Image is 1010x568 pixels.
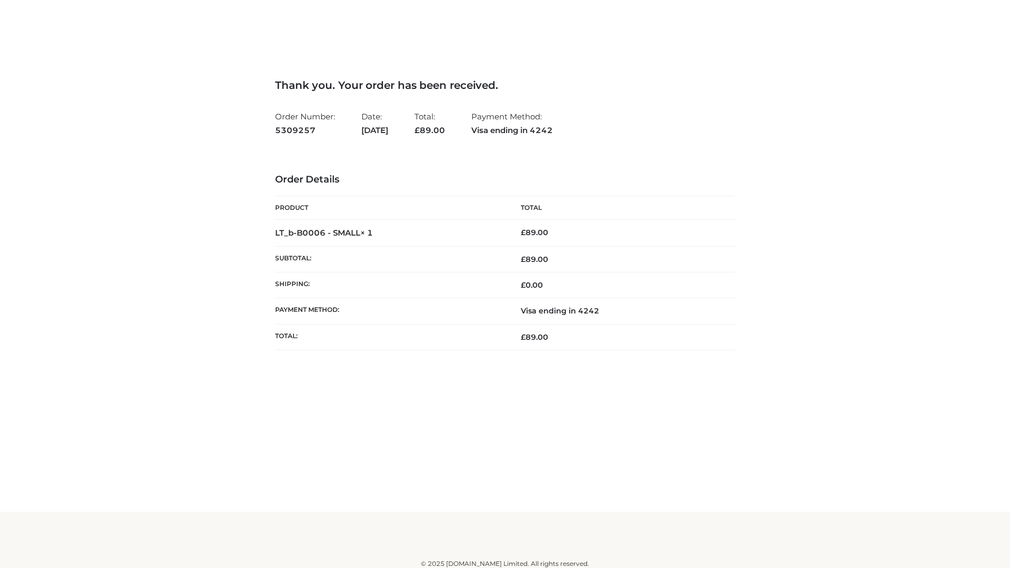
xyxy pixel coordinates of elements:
bdi: 89.00 [521,228,548,237]
th: Total: [275,324,505,350]
span: £ [521,280,526,290]
strong: 5309257 [275,124,335,137]
strong: LT_b-B0006 - SMALL [275,228,373,238]
li: Total: [415,107,445,139]
bdi: 0.00 [521,280,543,290]
strong: × 1 [360,228,373,238]
strong: Visa ending in 4242 [471,124,553,137]
li: Order Number: [275,107,335,139]
span: 89.00 [415,125,445,135]
h3: Order Details [275,174,735,186]
th: Shipping: [275,272,505,298]
li: Date: [361,107,388,139]
th: Product [275,196,505,220]
th: Total [505,196,735,220]
span: £ [521,332,526,342]
th: Subtotal: [275,246,505,272]
span: 89.00 [521,255,548,264]
span: £ [415,125,420,135]
h3: Thank you. Your order has been received. [275,79,735,92]
strong: [DATE] [361,124,388,137]
li: Payment Method: [471,107,553,139]
span: 89.00 [521,332,548,342]
th: Payment method: [275,298,505,324]
td: Visa ending in 4242 [505,298,735,324]
span: £ [521,228,526,237]
span: £ [521,255,526,264]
